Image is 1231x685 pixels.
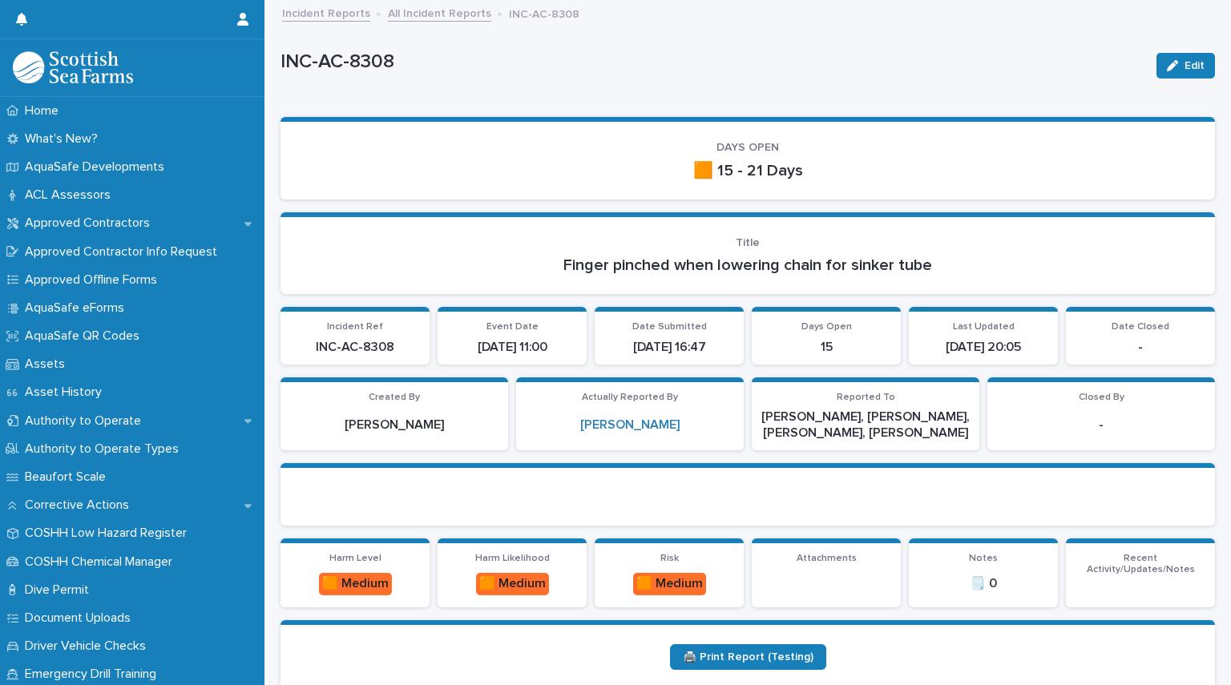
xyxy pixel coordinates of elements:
p: INC-AC-8308 [290,340,420,355]
p: AquaSafe QR Codes [18,328,152,344]
p: [DATE] 16:47 [604,340,734,355]
p: INC-AC-8308 [509,4,579,22]
p: COSHH Low Hazard Register [18,526,200,541]
p: - [997,417,1205,433]
span: Closed By [1079,393,1124,402]
img: bPIBxiqnSb2ggTQWdOVV [13,51,133,83]
p: Approved Contractor Info Request [18,244,230,260]
div: 🟧 Medium [319,573,392,594]
p: [DATE] 11:00 [447,340,577,355]
span: DAYS OPEN [716,142,779,153]
span: Edit [1185,60,1205,71]
p: Approved Offline Forms [18,272,170,288]
p: 🗒️ 0 [918,576,1048,591]
p: Dive Permit [18,582,102,598]
a: 🖨️ Print Report (Testing) [670,644,826,670]
p: Approved Contractors [18,216,163,231]
p: 15 [761,340,891,355]
p: INC-AC-8308 [281,50,1144,74]
span: Days Open [801,322,852,332]
p: Document Uploads [18,610,143,626]
p: Emergency Drill Training [18,667,169,682]
p: Authority to Operate [18,413,154,429]
button: Edit [1156,53,1215,79]
p: Authority to Operate Types [18,441,192,457]
div: 🟧 Medium [476,573,549,594]
p: 🟧 15 - 21 Days [300,161,1196,180]
span: Title [736,237,760,248]
span: Created By [369,393,420,402]
span: Incident Ref [327,322,383,332]
p: Beaufort Scale [18,469,119,485]
span: Harm Likelihood [475,554,550,563]
p: AquaSafe Developments [18,159,177,175]
span: Last Updated [953,322,1015,332]
p: [DATE] 20:05 [918,340,1048,355]
a: [PERSON_NAME] [580,417,680,433]
span: Date Closed [1112,322,1169,332]
p: What's New? [18,131,111,147]
span: Actually Reported By [582,393,678,402]
p: Asset History [18,385,115,400]
a: All Incident Reports [388,3,491,22]
span: Event Date [486,322,539,332]
p: - [1076,340,1205,355]
span: Risk [660,554,679,563]
p: AquaSafe eForms [18,300,137,316]
p: Corrective Actions [18,498,142,513]
span: Notes [969,554,998,563]
p: Home [18,103,71,119]
span: Harm Level [329,554,381,563]
div: 🟧 Medium [633,573,706,594]
p: Finger pinched when lowering chain for sinker tube [300,256,1196,275]
p: [PERSON_NAME] [290,417,498,433]
span: Recent Activity/Updates/Notes [1087,554,1195,574]
p: ACL Assessors [18,187,123,203]
span: Attachments [797,554,857,563]
span: 🖨️ Print Report (Testing) [683,651,813,663]
a: Incident Reports [282,3,370,22]
span: Reported To [837,393,895,402]
p: Assets [18,357,78,372]
p: Driver Vehicle Checks [18,639,159,654]
span: Date Submitted [632,322,707,332]
p: COSHH Chemical Manager [18,554,185,570]
p: [PERSON_NAME], [PERSON_NAME], [PERSON_NAME], [PERSON_NAME] [761,409,970,440]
